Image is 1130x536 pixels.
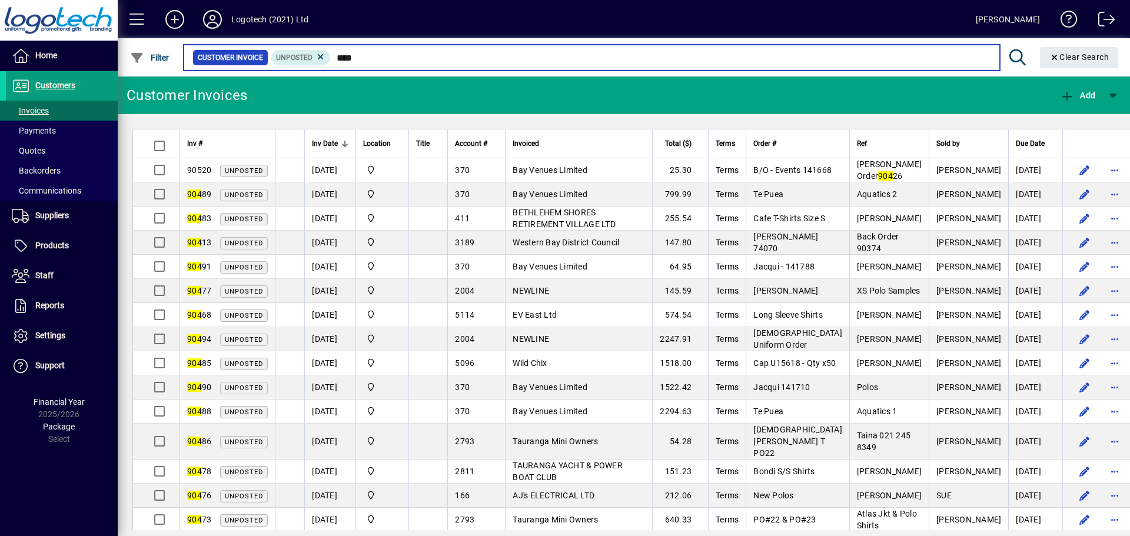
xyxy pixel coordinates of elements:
[187,286,202,295] em: 904
[652,255,708,279] td: 64.95
[1105,305,1124,324] button: More options
[936,334,1001,344] span: [PERSON_NAME]
[1075,486,1094,505] button: Edit
[1075,462,1094,481] button: Edit
[753,425,842,458] span: [DEMOGRAPHIC_DATA] [PERSON_NAME] T PO22
[857,491,922,500] span: [PERSON_NAME]
[936,382,1001,392] span: [PERSON_NAME]
[716,189,739,199] span: Terms
[1075,432,1094,451] button: Edit
[35,301,64,310] span: Reports
[1105,510,1124,529] button: More options
[936,137,1001,150] div: Sold by
[455,137,498,150] div: Account #
[1049,52,1109,62] span: Clear Search
[225,264,263,271] span: Unposted
[187,262,202,271] em: 904
[652,303,708,327] td: 574.54
[652,399,708,424] td: 2294.63
[857,509,917,530] span: Atlas Jkt & Polo Shirts
[857,310,922,319] span: [PERSON_NAME]
[753,310,823,319] span: Long Sleeve Shirts
[225,215,263,223] span: Unposted
[12,186,81,195] span: Communications
[187,467,202,476] em: 904
[187,189,202,199] em: 904
[416,137,430,150] span: Title
[127,86,247,105] div: Customer Invoices
[652,327,708,351] td: 2247.91
[312,137,338,150] span: Inv Date
[455,310,474,319] span: 5114
[225,517,263,524] span: Unposted
[716,437,739,446] span: Terms
[1008,279,1062,303] td: [DATE]
[6,321,118,351] a: Settings
[1008,375,1062,399] td: [DATE]
[187,310,211,319] span: 68
[304,182,355,207] td: [DATE]
[513,334,549,344] span: NEWLINE
[6,161,118,181] a: Backorders
[936,358,1001,368] span: [PERSON_NAME]
[513,238,619,247] span: Western Bay District Council
[513,382,587,392] span: Bay Venues Limited
[936,310,1001,319] span: [PERSON_NAME]
[1008,207,1062,231] td: [DATE]
[187,382,211,392] span: 90
[455,137,487,150] span: Account #
[6,261,118,291] a: Staff
[716,358,739,368] span: Terms
[716,238,739,247] span: Terms
[716,165,739,175] span: Terms
[1105,161,1124,179] button: More options
[753,189,783,199] span: Te Puea
[187,310,202,319] em: 904
[455,286,474,295] span: 2004
[187,407,211,416] span: 88
[1105,402,1124,421] button: More options
[455,165,470,175] span: 370
[1008,484,1062,508] td: [DATE]
[513,262,587,271] span: Bay Venues Limited
[753,467,815,476] span: Bondi S/S Shirts
[665,137,692,150] span: Total ($)
[513,407,587,416] span: Bay Venues Limited
[753,358,836,368] span: Cap U15618 - Qty x50
[6,101,118,121] a: Invoices
[652,460,708,484] td: 151.23
[304,484,355,508] td: [DATE]
[187,137,268,150] div: Inv #
[363,435,401,448] span: Central
[225,438,263,446] span: Unposted
[513,137,645,150] div: Invoiced
[652,351,708,375] td: 1518.00
[936,238,1001,247] span: [PERSON_NAME]
[304,303,355,327] td: [DATE]
[513,208,616,229] span: BETHLEHEM SHORES RETIREMENT VILLAGE LTD
[6,121,118,141] a: Payments
[976,10,1040,29] div: [PERSON_NAME]
[753,262,815,271] span: Jacqui - 141788
[716,382,739,392] span: Terms
[187,491,211,500] span: 76
[187,515,211,524] span: 73
[34,397,85,407] span: Financial Year
[455,491,470,500] span: 166
[363,489,401,502] span: Central
[304,231,355,255] td: [DATE]
[753,286,818,295] span: [PERSON_NAME]
[1008,351,1062,375] td: [DATE]
[1105,378,1124,397] button: More options
[1105,462,1124,481] button: More options
[187,491,202,500] em: 904
[936,137,960,150] span: Sold by
[1075,305,1094,324] button: Edit
[936,467,1001,476] span: [PERSON_NAME]
[12,146,45,155] span: Quotes
[6,41,118,71] a: Home
[857,467,922,476] span: [PERSON_NAME]
[187,165,211,175] span: 90520
[753,137,776,150] span: Order #
[716,334,739,344] span: Terms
